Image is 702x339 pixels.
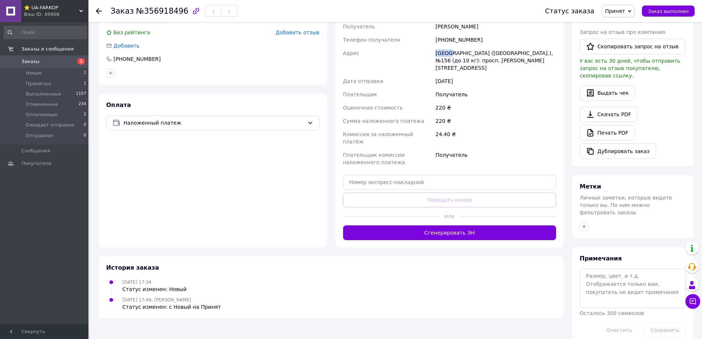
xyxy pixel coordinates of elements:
[21,58,39,65] span: Заказы
[113,30,150,35] span: Без рейтинга
[21,160,52,167] span: Покупатели
[96,7,102,15] div: Вернуться назад
[276,30,319,35] span: Добавить отзыв
[84,80,86,87] span: 1
[434,101,558,114] div: 220 ₴
[434,148,558,169] div: Получатель
[84,122,86,128] span: 0
[122,286,186,293] div: Статус изменен: Новый
[26,101,58,108] span: Отмененные
[580,125,635,141] a: Печать PDF
[642,6,695,17] button: Заказ выполнен
[24,11,88,18] div: Ваш ID: 49908
[122,297,191,302] span: [DATE] 17:49, [PERSON_NAME]
[545,7,594,15] div: Статус заказа
[76,91,86,97] span: 1157
[343,175,556,190] input: Номер экспресс-накладной
[580,29,666,35] span: Запрос на отзыв про компанию
[26,111,57,118] span: Оплаченные
[106,101,131,108] span: Оплата
[580,39,685,54] button: Скопировать запрос на отзыв
[21,46,74,52] span: Заказы и сообщения
[24,4,79,11] span: ⭐️ UA-FARKOP
[580,58,680,79] span: У вас есть 30 дней, чтобы отправить запрос на отзыв покупателю, скопировав ссылку.
[4,26,87,39] input: Поиск
[580,85,635,101] button: Выдать чек
[434,46,558,75] div: [GEOGRAPHIC_DATA] ([GEOGRAPHIC_DATA].), №156 (до 10 кг): просп. [PERSON_NAME][STREET_ADDRESS]
[77,58,85,65] span: 1
[685,294,700,309] button: Чат с покупателем
[580,183,601,190] span: Метки
[580,310,644,316] span: Осталось 300 символов
[26,122,74,128] span: Ожидает отправки
[580,195,672,215] span: Личные заметки, которые видите только вы. По ним можно фильтровать заказы
[343,131,413,145] span: Комиссия за наложенный платёж
[648,8,689,14] span: Заказ выполнен
[26,70,42,76] span: Новые
[122,303,221,311] div: Статус изменен: с Новый на Принят
[343,50,359,56] span: Адрес
[434,75,558,88] div: [DATE]
[78,101,86,108] span: 234
[580,107,638,122] a: Скачать PDF
[123,119,304,127] span: Наложенный платеж
[106,264,159,271] span: История заказа
[26,80,51,87] span: Принятые
[434,20,558,33] div: [PERSON_NAME]
[84,132,86,139] span: 0
[111,7,134,15] span: Заказ
[26,132,53,139] span: Отправлен
[434,128,558,148] div: 24.40 ₴
[580,143,656,159] button: Дублировать заказ
[605,8,625,14] span: Принят
[434,33,558,46] div: [PHONE_NUMBER]
[434,88,558,101] div: Получатель
[343,105,403,111] span: Оценочная стоимость
[343,37,400,43] span: Телефон получателя
[343,91,377,97] span: Плательщик
[26,91,61,97] span: Выполненные
[122,280,151,285] span: [DATE] 17:34
[343,118,425,124] span: Сумма наложенного платежа
[439,212,460,220] span: или
[21,148,50,154] span: Сообщения
[113,55,161,63] div: [PHONE_NUMBER]
[580,255,622,262] span: Примечания
[113,43,139,49] span: Добавить
[84,111,86,118] span: 2
[343,24,375,30] span: Получатель
[343,152,405,165] span: Плательщик комиссии наложенного платежа
[434,114,558,128] div: 220 ₴
[84,70,86,76] span: 1
[343,78,384,84] span: Дата отправки
[136,7,188,15] span: №356918496
[343,225,556,240] button: Сгенерировать ЭН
